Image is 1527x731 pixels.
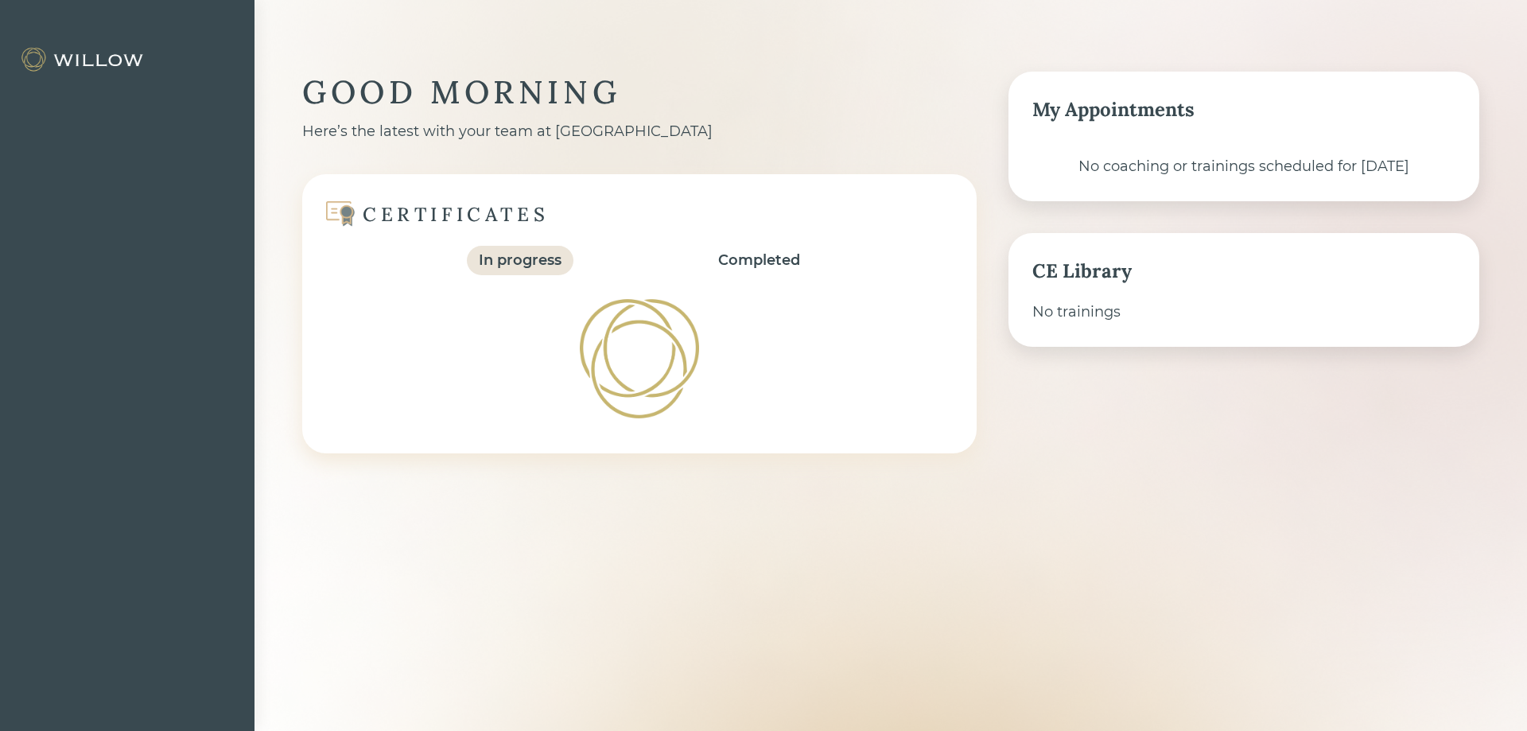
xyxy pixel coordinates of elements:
img: Willow [20,47,147,72]
div: Completed [718,250,800,271]
div: In progress [479,250,561,271]
div: CE Library [1032,257,1455,286]
img: Loading! [575,294,704,423]
div: No coaching or trainings scheduled for [DATE] [1032,156,1455,177]
div: GOOD MORNING [302,72,977,113]
div: CERTIFICATES [363,202,549,227]
div: My Appointments [1032,95,1455,124]
div: No trainings [1032,301,1455,323]
div: Here’s the latest with your team at [GEOGRAPHIC_DATA] [302,121,977,142]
